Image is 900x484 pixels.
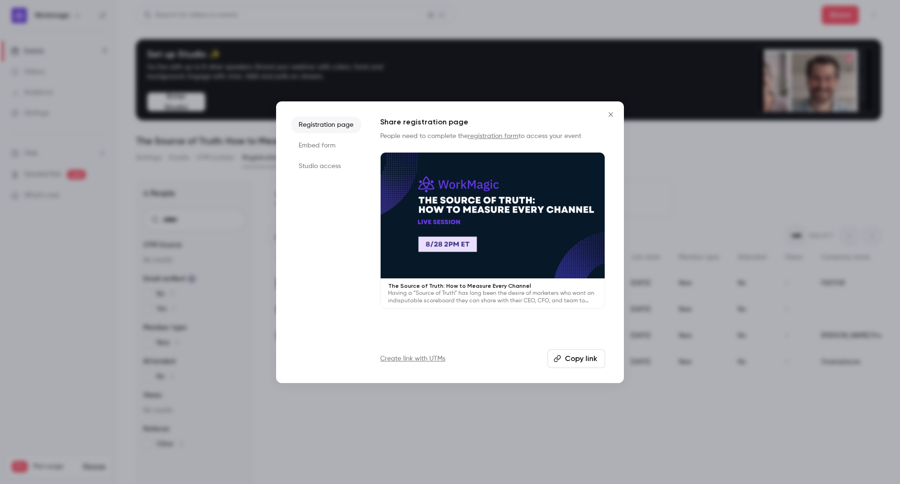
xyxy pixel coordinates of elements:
a: Create link with UTMs [380,354,445,363]
li: Embed form [291,137,361,154]
h1: Share registration page [380,116,605,128]
a: The Source of Truth: How to Measure Every ChannelHaving a “Source of Truth” has long been the des... [380,152,605,309]
li: Registration page [291,116,361,133]
button: Copy link [547,349,605,368]
p: The Source of Truth: How to Measure Every Channel [388,282,597,290]
button: Close [601,105,620,124]
p: Having a “Source of Truth” has long been the desire of marketers who want an indisputable scorebo... [388,290,597,305]
p: People need to complete the to access your event [380,131,605,141]
a: registration form [468,133,518,139]
li: Studio access [291,158,361,175]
